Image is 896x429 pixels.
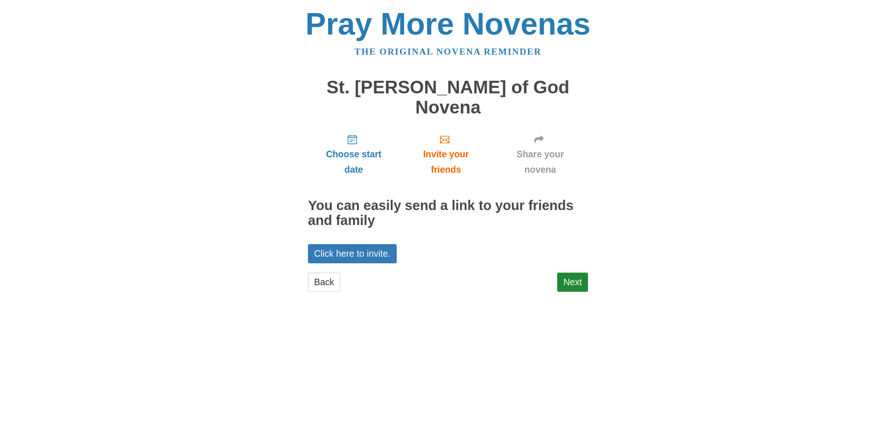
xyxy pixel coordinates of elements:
span: Invite your friends [409,147,483,177]
span: Choose start date [317,147,390,177]
a: Back [308,273,340,292]
a: Invite your friends [399,127,492,182]
a: Choose start date [308,127,399,182]
a: Click here to invite. [308,244,397,263]
span: Share your novena [502,147,579,177]
a: The original novena reminder [355,47,542,56]
a: Next [557,273,588,292]
a: Share your novena [492,127,588,182]
h2: You can easily send a link to your friends and family [308,198,588,228]
h1: St. [PERSON_NAME] of God Novena [308,77,588,117]
a: Pray More Novenas [306,7,591,41]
